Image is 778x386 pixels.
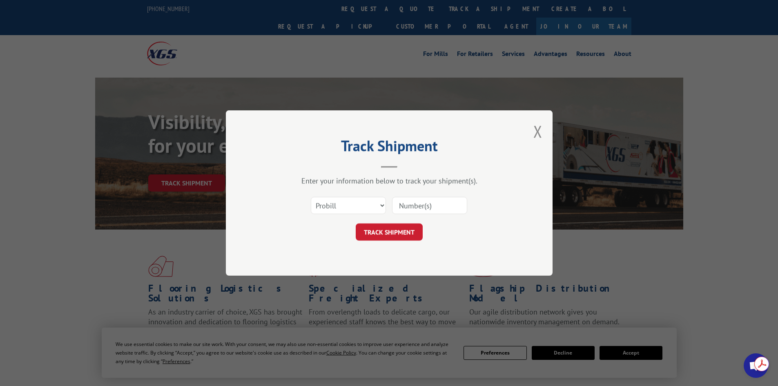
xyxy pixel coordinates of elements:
div: Enter your information below to track your shipment(s). [267,176,512,185]
div: Open chat [744,353,768,378]
h2: Track Shipment [267,140,512,156]
button: Close modal [533,120,542,142]
button: TRACK SHIPMENT [356,223,423,241]
input: Number(s) [392,197,467,214]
